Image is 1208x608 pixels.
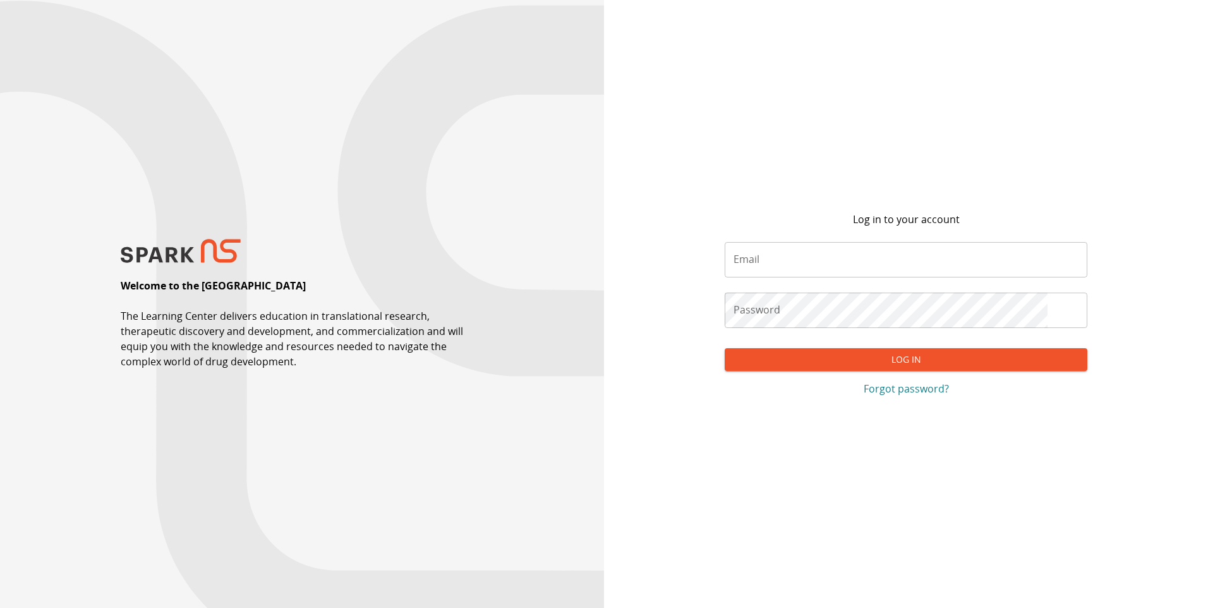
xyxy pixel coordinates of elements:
[725,348,1087,372] button: Log In
[853,212,960,227] p: Log in to your account
[121,278,306,293] p: Welcome to the [GEOGRAPHIC_DATA]
[121,308,483,369] p: The Learning Center delivers education in translational research, therapeutic discovery and devel...
[121,239,241,264] img: SPARK NS
[725,381,1087,396] a: Forgot password?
